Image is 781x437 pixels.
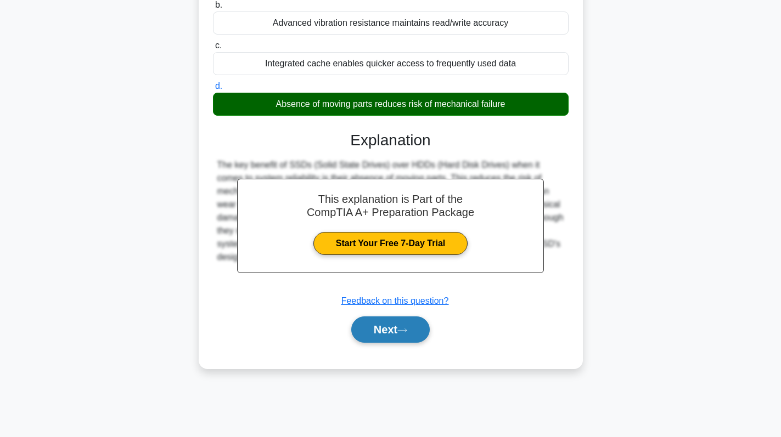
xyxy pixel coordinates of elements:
span: c. [215,41,222,50]
div: The key benefit of SSDs (Solid State Drives) over HDDs (Hard Disk Drives) when it comes to system... [217,158,564,264]
div: Absence of moving parts reduces risk of mechanical failure [213,93,569,116]
div: Advanced vibration resistance maintains read/write accuracy [213,12,569,35]
h3: Explanation [220,131,562,150]
div: Integrated cache enables quicker access to frequently used data [213,52,569,75]
button: Next [351,316,430,343]
a: Feedback on this question? [341,296,449,305]
span: d. [215,81,222,90]
a: Start Your Free 7-Day Trial [313,232,468,255]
